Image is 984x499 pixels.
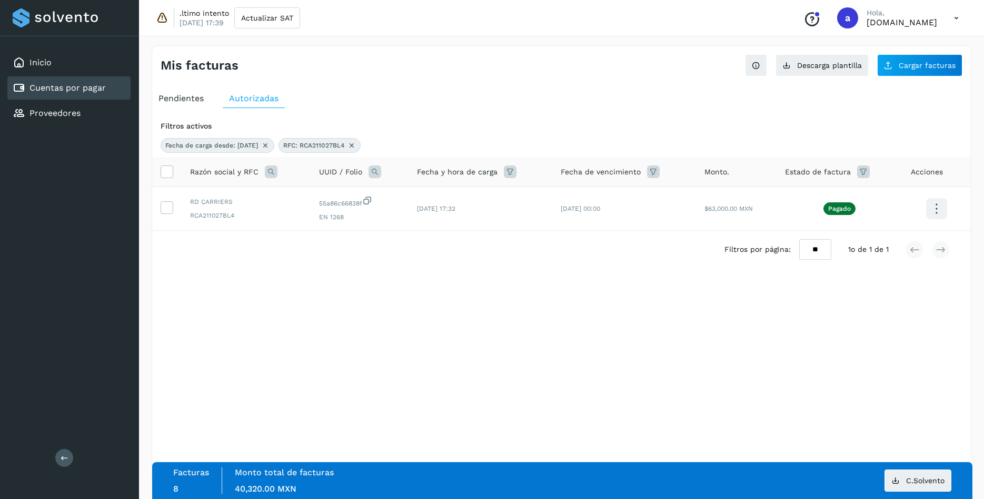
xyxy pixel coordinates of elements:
[417,167,498,178] span: Fecha y hora de carga
[180,18,224,27] p: [DATE] 17:39
[7,102,131,125] div: Proveedores
[234,7,300,28] button: Actualizar SAT
[906,477,945,484] span: C.Solvento
[899,62,956,69] span: Cargar facturas
[417,205,455,212] span: [DATE] 17:32
[190,211,302,220] span: RCA211027BL4
[797,62,862,69] span: Descarga plantilla
[283,141,344,150] span: RFC: RCA211027BL4
[319,195,400,208] span: 55a86c66838f
[161,121,962,132] div: Filtros activos
[704,205,753,212] span: $63,000.00 MXN
[867,17,937,27] p: administracion.supplinkplan.com
[884,469,951,492] button: C.Solvento
[561,205,600,212] span: [DATE] 00:00
[180,8,229,18] p: .ltimo intento
[776,54,869,76] button: Descarga plantilla
[235,484,296,494] span: 40,320.00 MXN
[190,167,259,178] span: Razón social y RFC
[161,138,274,153] div: Fecha de carga desde: 2025-09-15
[785,167,851,178] span: Estado de factura
[319,167,362,178] span: UUID / Folio
[724,244,791,255] span: Filtros por página:
[158,93,204,103] span: Pendientes
[229,93,279,103] span: Autorizadas
[279,138,361,153] div: RFC: RCA211027BL4
[7,51,131,74] div: Inicio
[165,141,258,150] span: Fecha de carga desde: [DATE]
[241,14,293,22] span: Actualizar SAT
[848,244,889,255] span: 1o de 1 de 1
[235,467,334,477] label: Monto total de facturas
[29,57,52,67] a: Inicio
[173,467,209,477] label: Facturas
[319,212,400,222] span: EN 1268
[828,205,851,212] p: Pagado
[29,108,81,118] a: Proveedores
[161,58,238,73] h4: Mis facturas
[190,197,302,207] span: RD CARRIERS
[867,8,937,17] p: Hola,
[173,484,178,494] span: 8
[911,167,943,178] span: Acciones
[29,83,106,93] a: Cuentas por pagar
[877,54,962,76] button: Cargar facturas
[561,167,641,178] span: Fecha de vencimiento
[704,167,729,178] span: Monto.
[7,76,131,100] div: Cuentas por pagar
